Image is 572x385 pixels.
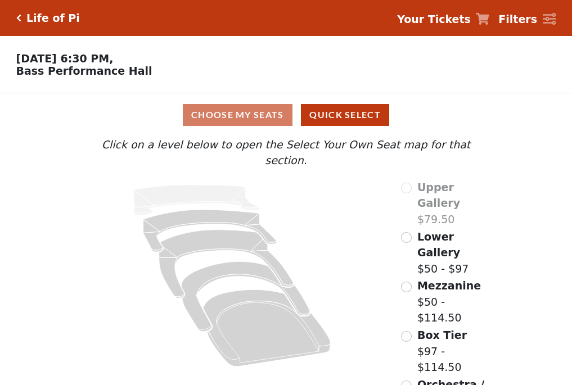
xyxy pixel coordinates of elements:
[498,13,537,25] strong: Filters
[397,13,471,25] strong: Your Tickets
[417,181,460,210] span: Upper Gallery
[301,104,389,126] button: Quick Select
[498,11,556,28] a: Filters
[417,329,467,341] span: Box Tier
[417,230,460,259] span: Lower Gallery
[204,289,331,366] path: Orchestra / Parterre Circle - Seats Available: 19
[16,14,21,22] a: Click here to go back to filters
[143,210,277,252] path: Lower Gallery - Seats Available: 108
[26,12,80,25] h5: Life of Pi
[79,137,492,169] p: Click on a level below to open the Select Your Own Seat map for that section.
[134,185,260,215] path: Upper Gallery - Seats Available: 0
[417,279,481,292] span: Mezzanine
[417,278,493,326] label: $50 - $114.50
[397,11,489,28] a: Your Tickets
[417,229,493,277] label: $50 - $97
[417,327,493,375] label: $97 - $114.50
[417,179,493,228] label: $79.50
